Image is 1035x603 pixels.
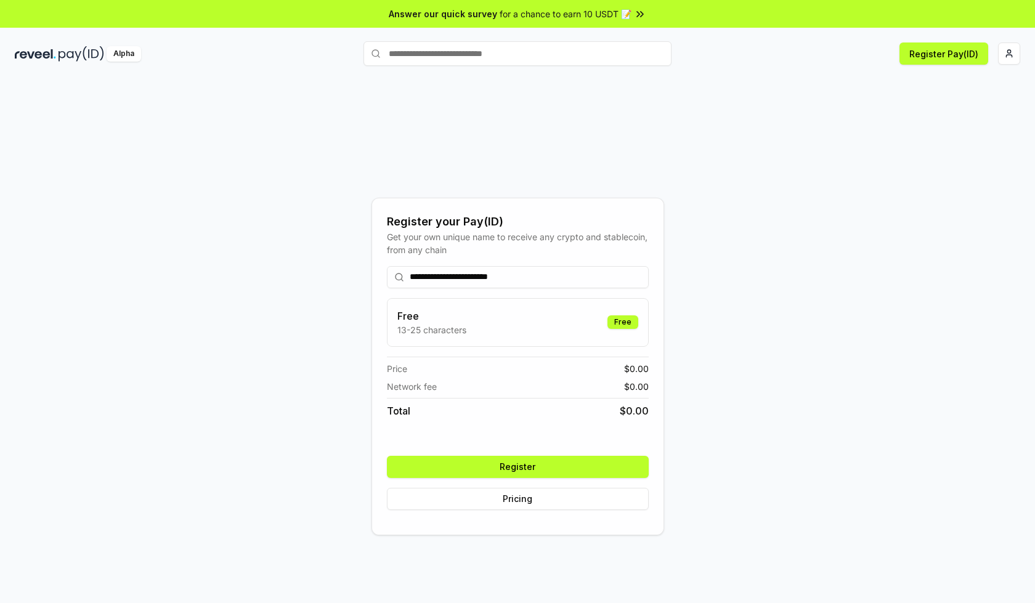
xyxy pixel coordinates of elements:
span: Answer our quick survey [389,7,497,20]
span: for a chance to earn 10 USDT 📝 [500,7,631,20]
span: $ 0.00 [624,362,649,375]
span: Network fee [387,380,437,393]
div: Get your own unique name to receive any crypto and stablecoin, from any chain [387,230,649,256]
img: reveel_dark [15,46,56,62]
button: Register [387,456,649,478]
div: Alpha [107,46,141,62]
p: 13-25 characters [397,323,466,336]
span: Total [387,403,410,418]
img: pay_id [59,46,104,62]
div: Free [607,315,638,329]
button: Pricing [387,488,649,510]
span: $ 0.00 [624,380,649,393]
div: Register your Pay(ID) [387,213,649,230]
span: $ 0.00 [620,403,649,418]
button: Register Pay(ID) [899,42,988,65]
span: Price [387,362,407,375]
h3: Free [397,309,466,323]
